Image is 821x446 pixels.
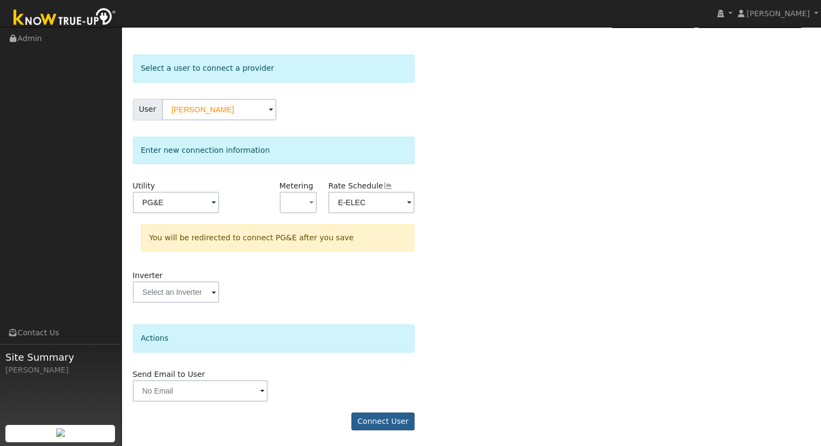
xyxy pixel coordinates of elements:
[5,364,116,376] div: [PERSON_NAME]
[141,224,415,252] div: You will be redirected to connect PG&E after you save
[133,137,415,164] div: Enter new connection information
[133,380,268,402] input: No Email
[351,413,415,431] button: Connect User
[162,99,276,120] input: Select a User
[133,55,415,82] div: Select a user to connect a provider
[280,180,314,192] label: Metering
[8,6,121,30] img: Know True-Up
[133,325,415,352] div: Actions
[133,270,163,281] label: Inverter
[133,281,219,303] input: Select an Inverter
[56,428,65,437] img: retrieve
[5,350,116,364] span: Site Summary
[133,369,205,380] label: Send Email to User
[747,9,810,18] span: [PERSON_NAME]
[133,99,162,120] span: User
[133,192,219,213] input: Select a Utility
[133,180,155,192] label: Utility
[328,180,392,192] label: Rate Schedule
